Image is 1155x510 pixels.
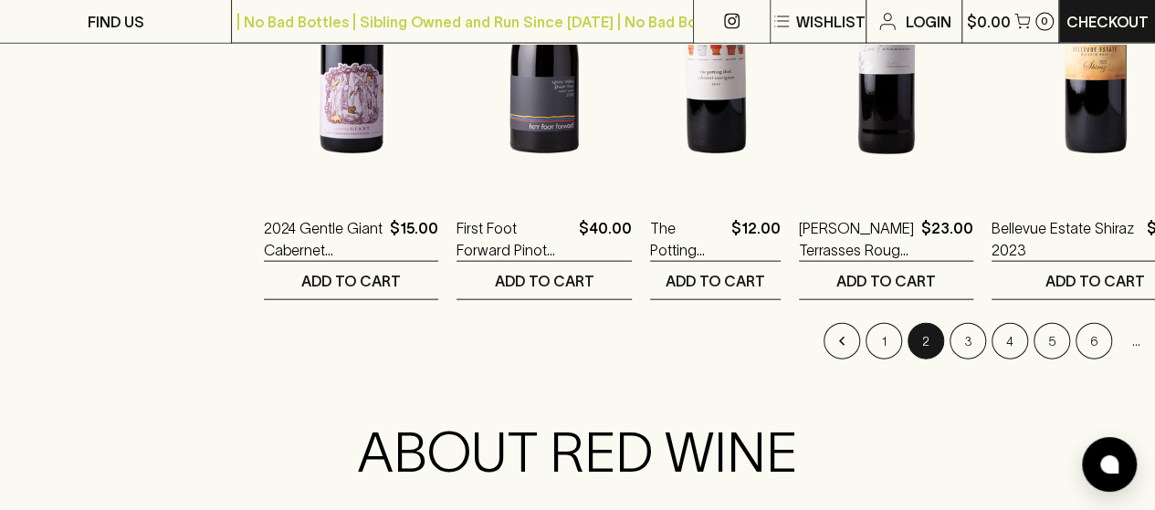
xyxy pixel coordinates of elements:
[173,420,982,485] h2: ABOUT RED WINE
[579,217,632,261] p: $40.00
[457,217,572,261] a: First Foot Forward Pinot Noir 2023
[1041,16,1048,26] p: 0
[264,217,383,261] a: 2024 Gentle Giant Cabernet Sauvignon
[967,11,1011,33] p: $0.00
[731,217,781,261] p: $12.00
[650,217,724,261] a: The Potting Shed Cabernet Sauvignon 2021
[1034,323,1070,359] button: Go to page 5
[88,11,144,33] p: FIND US
[1100,455,1118,474] img: bubble-icon
[495,270,594,292] p: ADD TO CART
[1076,323,1112,359] button: Go to page 6
[799,262,973,299] button: ADD TO CART
[992,217,1139,261] a: Bellevue Estate Shiraz 2023
[866,323,902,359] button: Go to page 1
[992,323,1028,359] button: Go to page 4
[950,323,986,359] button: Go to page 3
[1118,323,1154,359] div: …
[457,262,632,299] button: ADD TO CART
[836,270,936,292] p: ADD TO CART
[796,11,866,33] p: Wishlist
[264,262,438,299] button: ADD TO CART
[908,323,944,359] button: page 2
[650,262,781,299] button: ADD TO CART
[666,270,765,292] p: ADD TO CART
[301,270,401,292] p: ADD TO CART
[390,217,438,261] p: $15.00
[906,11,951,33] p: Login
[799,217,914,261] a: [PERSON_NAME] Terrasses Rouge Shiraz Grenache 2022
[921,217,973,261] p: $23.00
[1045,270,1145,292] p: ADD TO CART
[824,323,860,359] button: Go to previous page
[1066,11,1149,33] p: Checkout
